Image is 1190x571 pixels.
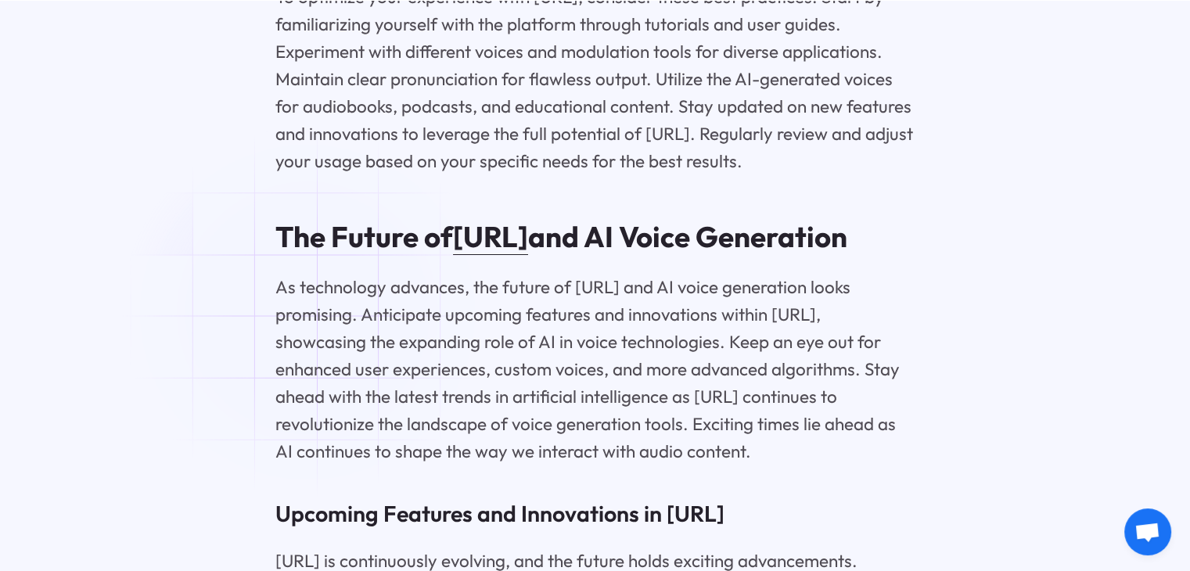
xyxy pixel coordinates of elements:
[453,218,528,255] a: [URL]
[275,220,915,254] h2: The Future of and AI Voice Generation
[1124,508,1171,555] a: Open chat
[275,497,915,529] h3: Upcoming Features and Innovations in [URL]
[275,274,915,465] p: As technology advances, the future of [URL] and AI voice generation looks promising. Anticipate u...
